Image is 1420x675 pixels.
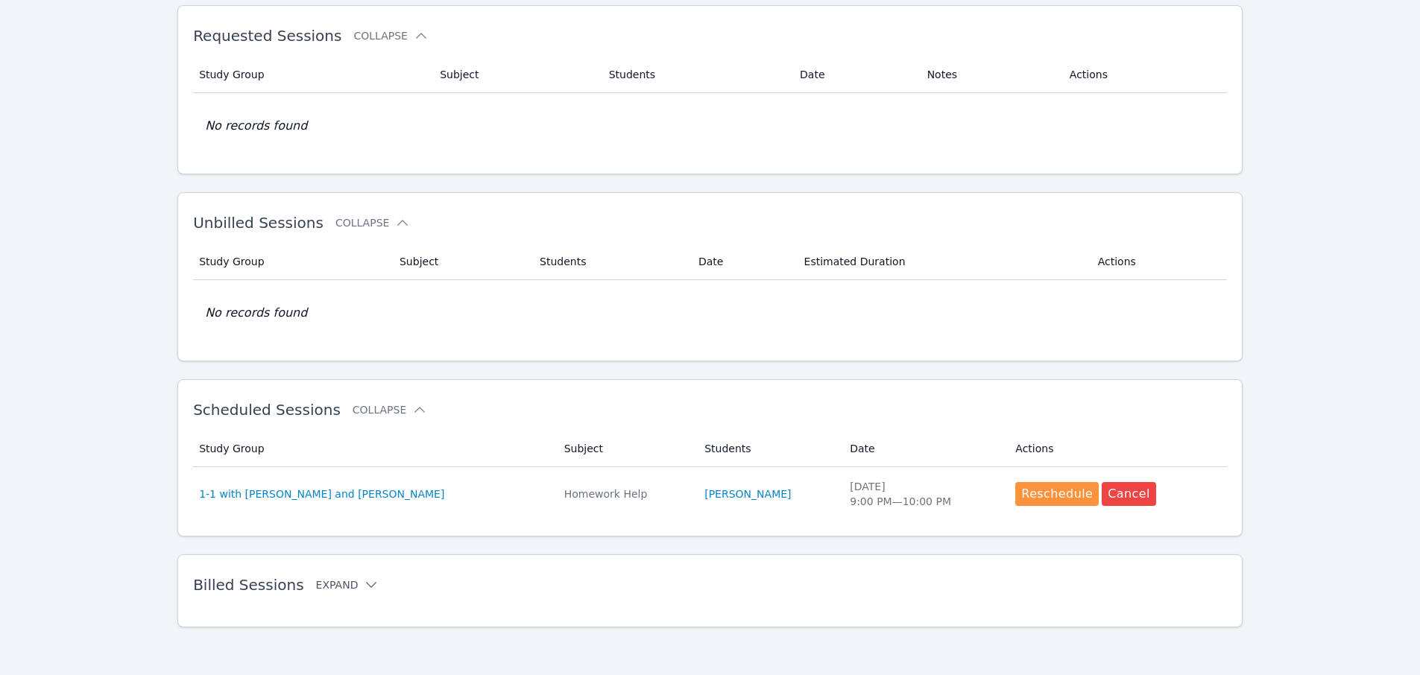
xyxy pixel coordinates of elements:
th: Date [841,431,1006,467]
th: Date [791,57,918,93]
th: Subject [431,57,600,93]
a: 1-1 with [PERSON_NAME] and [PERSON_NAME] [199,487,444,501]
button: Reschedule [1015,482,1099,506]
button: Collapse [335,215,410,230]
th: Study Group [193,57,431,93]
th: Actions [1006,431,1227,467]
button: Collapse [353,28,428,43]
span: Requested Sessions [193,27,341,45]
button: Cancel [1102,482,1156,506]
th: Subject [391,244,531,280]
div: [DATE] 9:00 PM — 10:00 PM [850,479,997,509]
th: Students [600,57,791,93]
span: Billed Sessions [193,576,303,594]
button: Expand [316,577,379,592]
span: Scheduled Sessions [193,401,341,419]
th: Date [690,244,795,280]
div: Homework Help [564,487,687,501]
tr: 1-1 with [PERSON_NAME] and [PERSON_NAME]Homework Help[PERSON_NAME][DATE]9:00 PM—10:00 PMReschedul... [193,467,1227,521]
span: Unbilled Sessions [193,214,324,232]
th: Estimated Duration [795,244,1089,280]
th: Study Group [193,244,391,280]
td: No records found [193,280,1227,346]
a: [PERSON_NAME] [704,487,791,501]
th: Actions [1089,244,1227,280]
th: Students [531,244,690,280]
th: Notes [918,57,1061,93]
th: Subject [555,431,696,467]
td: No records found [193,93,1227,159]
th: Actions [1061,57,1227,93]
button: Collapse [353,402,427,417]
th: Study Group [193,431,555,467]
th: Students [695,431,841,467]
